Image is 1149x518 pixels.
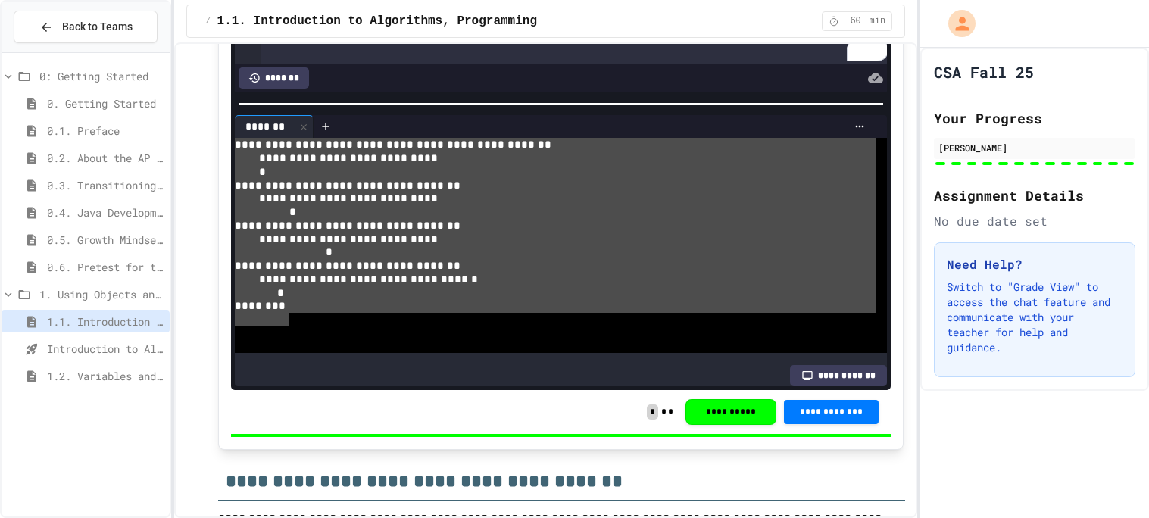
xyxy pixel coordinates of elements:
[14,11,158,43] button: Back to Teams
[870,15,886,27] span: min
[934,212,1135,230] div: No due date set
[205,15,211,27] span: /
[47,232,164,248] span: 0.5. Growth Mindset and Pair Programming
[934,185,1135,206] h2: Assignment Details
[217,12,647,30] span: 1.1. Introduction to Algorithms, Programming, and Compilers
[938,141,1131,154] div: [PERSON_NAME]
[47,368,164,384] span: 1.2. Variables and Data Types
[39,286,164,302] span: 1. Using Objects and Methods
[932,6,979,41] div: My Account
[47,314,164,329] span: 1.1. Introduction to Algorithms, Programming, and Compilers
[47,204,164,220] span: 0.4. Java Development Environments
[934,108,1135,129] h2: Your Progress
[47,259,164,275] span: 0.6. Pretest for the AP CSA Exam
[844,15,868,27] span: 60
[39,68,164,84] span: 0: Getting Started
[47,177,164,193] span: 0.3. Transitioning from AP CSP to AP CSA
[947,255,1122,273] h3: Need Help?
[47,341,164,357] span: Introduction to Algorithms, Programming, and Compilers
[947,279,1122,355] p: Switch to "Grade View" to access the chat feature and communicate with your teacher for help and ...
[47,95,164,111] span: 0. Getting Started
[62,19,133,35] span: Back to Teams
[47,150,164,166] span: 0.2. About the AP CSA Exam
[934,61,1034,83] h1: CSA Fall 25
[47,123,164,139] span: 0.1. Preface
